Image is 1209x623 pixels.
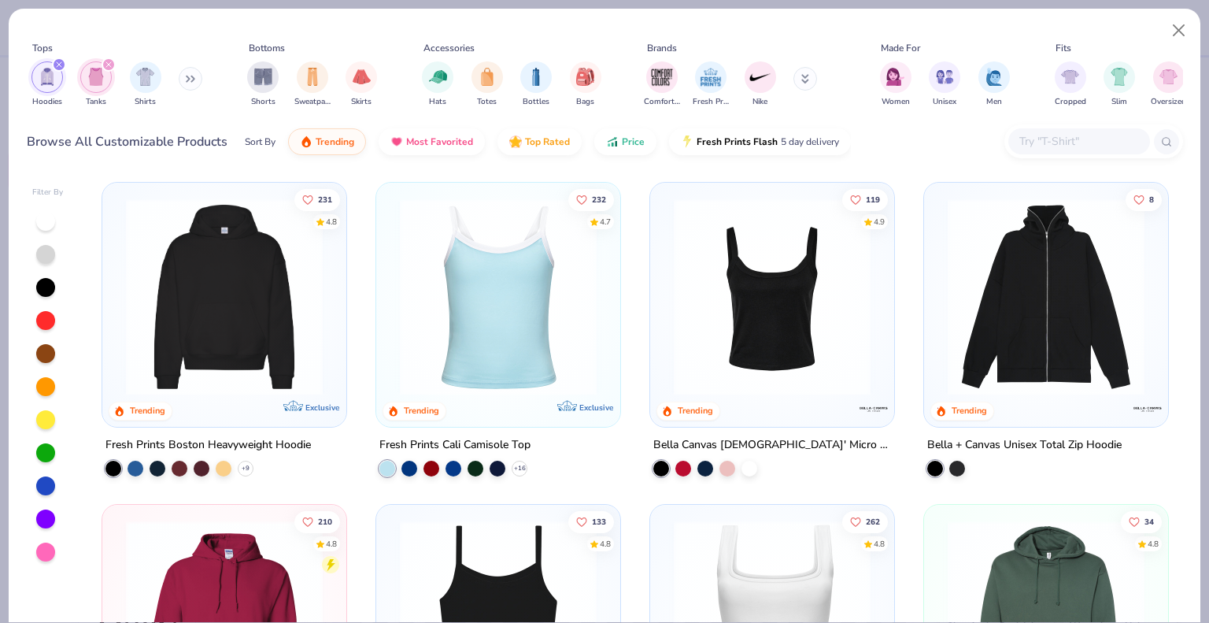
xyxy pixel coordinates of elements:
[874,216,885,228] div: 4.9
[985,68,1003,86] img: Men Image
[881,41,920,55] div: Made For
[669,128,851,155] button: Fresh Prints Flash5 day delivery
[406,135,473,148] span: Most Favorited
[477,96,497,108] span: Totes
[242,464,250,473] span: + 9
[118,198,331,395] img: 91acfc32-fd48-4d6b-bdad-a4c1a30ac3fc
[80,61,112,108] button: filter button
[294,96,331,108] span: Sweatpants
[653,436,891,455] div: Bella Canvas [DEMOGRAPHIC_DATA]' Micro Ribbed Scoop Tank
[1159,68,1178,86] img: Oversized Image
[1111,96,1127,108] span: Slim
[880,61,911,108] div: filter for Women
[249,41,285,55] div: Bottoms
[319,517,333,525] span: 210
[27,132,227,151] div: Browse All Customizable Products
[978,61,1010,108] div: filter for Men
[644,96,680,108] span: Comfort Colors
[527,68,545,86] img: Bottles Image
[986,96,1002,108] span: Men
[1151,61,1186,108] div: filter for Oversized
[878,198,1091,395] img: 80dc4ece-0e65-4f15-94a6-2a872a258fbd
[1061,68,1079,86] img: Cropped Image
[379,128,485,155] button: Most Favorited
[32,187,64,198] div: Filter By
[105,436,311,455] div: Fresh Prints Boston Heavyweight Hoodie
[316,135,354,148] span: Trending
[1121,510,1162,532] button: Like
[576,68,593,86] img: Bags Image
[327,216,338,228] div: 4.8
[300,135,312,148] img: trending.gif
[576,96,594,108] span: Bags
[842,188,888,210] button: Like
[254,68,272,86] img: Shorts Image
[86,96,106,108] span: Tanks
[422,61,453,108] div: filter for Hats
[622,135,645,148] span: Price
[570,61,601,108] button: filter button
[1149,195,1154,203] span: 8
[1126,188,1162,210] button: Like
[305,402,339,413] span: Exclusive
[1148,538,1159,550] div: 4.8
[247,61,279,108] button: filter button
[509,135,522,148] img: TopRated.gif
[423,41,475,55] div: Accessories
[295,510,341,532] button: Like
[130,61,161,108] div: filter for Shirts
[1055,61,1086,108] div: filter for Cropped
[745,61,776,108] button: filter button
[1055,96,1086,108] span: Cropped
[136,68,154,86] img: Shirts Image
[1151,61,1186,108] button: filter button
[135,96,156,108] span: Shirts
[978,61,1010,108] button: filter button
[568,188,614,210] button: Like
[346,61,377,108] div: filter for Skirts
[379,436,531,455] div: Fresh Prints Cali Camisole Top
[644,61,680,108] button: filter button
[644,61,680,108] div: filter for Comfort Colors
[592,517,606,525] span: 133
[1131,393,1163,425] img: Bella + Canvas logo
[570,61,601,108] div: filter for Bags
[697,135,778,148] span: Fresh Prints Flash
[866,195,880,203] span: 119
[32,96,62,108] span: Hoodies
[351,96,372,108] span: Skirts
[429,96,446,108] span: Hats
[520,61,552,108] div: filter for Bottles
[525,135,570,148] span: Top Rated
[471,61,503,108] div: filter for Totes
[886,68,904,86] img: Women Image
[781,133,839,151] span: 5 day delivery
[693,61,729,108] div: filter for Fresh Prints
[579,402,613,413] span: Exclusive
[699,65,723,89] img: Fresh Prints Image
[858,393,889,425] img: Bella + Canvas logo
[749,65,772,89] img: Nike Image
[1104,61,1135,108] div: filter for Slim
[479,68,496,86] img: Totes Image
[130,61,161,108] button: filter button
[1144,517,1154,525] span: 34
[752,96,767,108] span: Nike
[866,517,880,525] span: 262
[1055,61,1086,108] button: filter button
[1151,96,1186,108] span: Oversized
[304,68,321,86] img: Sweatpants Image
[650,65,674,89] img: Comfort Colors Image
[392,198,604,395] img: a25d9891-da96-49f3-a35e-76288174bf3a
[1018,132,1139,150] input: Try "T-Shirt"
[514,464,526,473] span: + 16
[422,61,453,108] button: filter button
[353,68,371,86] img: Skirts Image
[600,538,611,550] div: 4.8
[600,216,611,228] div: 4.7
[592,195,606,203] span: 232
[80,61,112,108] div: filter for Tanks
[523,96,549,108] span: Bottles
[245,135,275,149] div: Sort By
[594,128,656,155] button: Price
